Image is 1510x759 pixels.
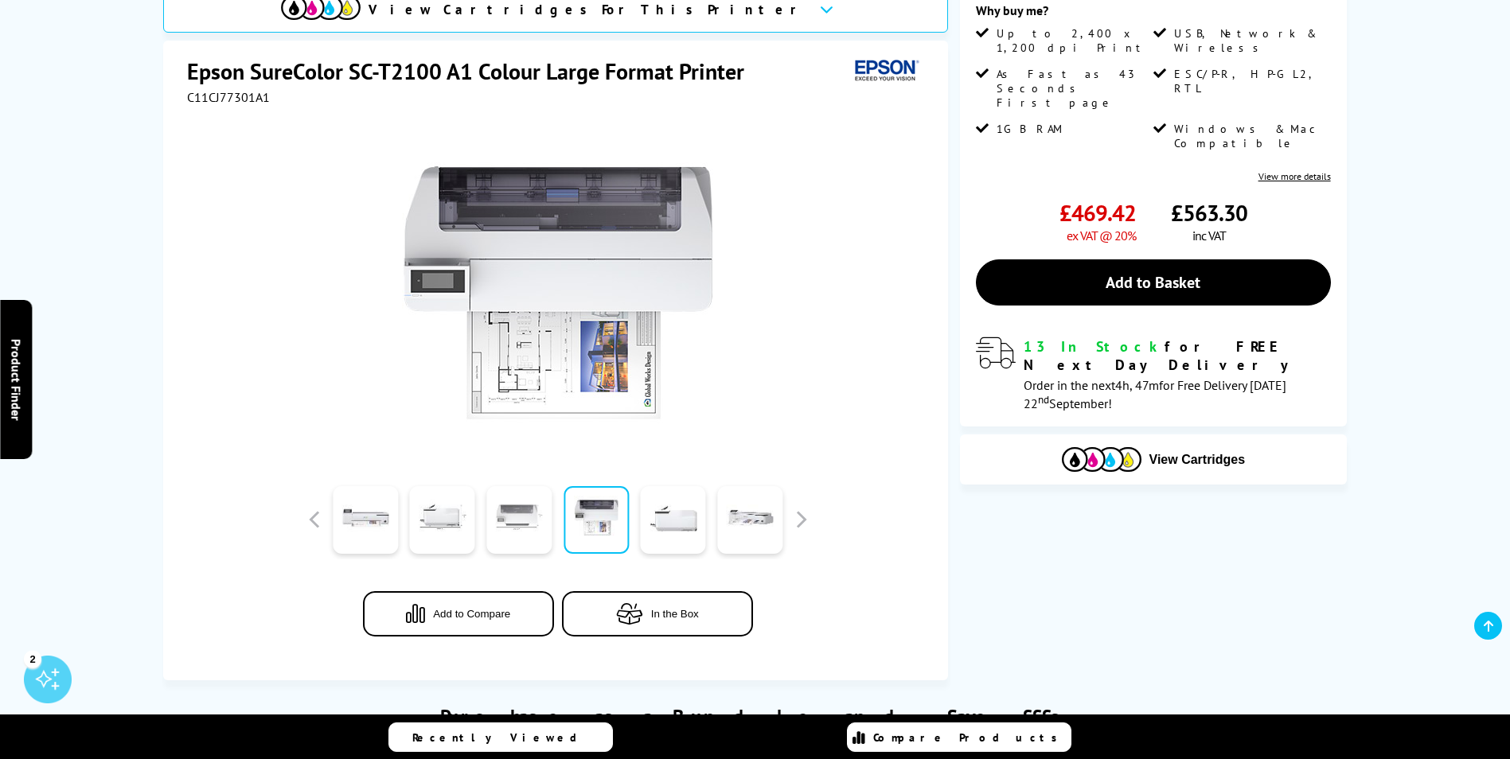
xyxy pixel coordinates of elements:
sup: nd [1038,392,1049,407]
div: Why buy me? [976,2,1331,26]
h1: Epson SureColor SC-T2100 A1 Colour Large Format Printer [187,56,760,86]
span: £469.42 [1059,198,1136,228]
span: ESC/P-R, HP-GL2, RTL [1174,67,1327,95]
a: Recently Viewed [388,722,613,752]
div: Purchase as a Bundle and Save £££s [163,680,1346,757]
a: Compare Products [847,722,1071,752]
span: C11CJ77301A1 [187,89,270,105]
span: View Cartridges [1149,453,1246,467]
span: 4h, 47m [1115,377,1159,393]
div: modal_delivery [976,337,1331,411]
span: View Cartridges For This Printer [369,1,806,18]
img: Cartridges [1062,447,1141,472]
span: £563.30 [1171,198,1247,228]
span: Recently Viewed [412,730,593,745]
span: inc VAT [1192,228,1226,243]
div: for FREE Next Day Delivery [1024,337,1331,374]
button: View Cartridges [972,446,1335,473]
span: Up to 2,400 x 1,200 dpi Print [997,26,1149,55]
span: 1GB RAM [997,122,1063,136]
span: As Fast as 43 Seconds First page [997,67,1149,110]
img: Epson [849,56,922,86]
a: View more details [1258,170,1331,182]
span: USB, Network & Wireless [1174,26,1327,55]
span: Order in the next for Free Delivery [DATE] 22 September! [1024,377,1286,411]
span: Windows & Mac Compatible [1174,122,1327,150]
button: In the Box [562,591,753,636]
span: In the Box [651,608,699,620]
img: Epson SureColor SC-T2100 Thumbnail [402,137,713,448]
div: 2 [24,650,41,668]
span: Compare Products [873,730,1066,745]
span: ex VAT @ 20% [1067,228,1136,243]
button: Add to Compare [363,591,554,636]
span: 13 In Stock [1024,337,1165,356]
a: Add to Basket [976,259,1331,306]
span: Add to Compare [433,608,510,620]
span: Product Finder [8,339,24,421]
